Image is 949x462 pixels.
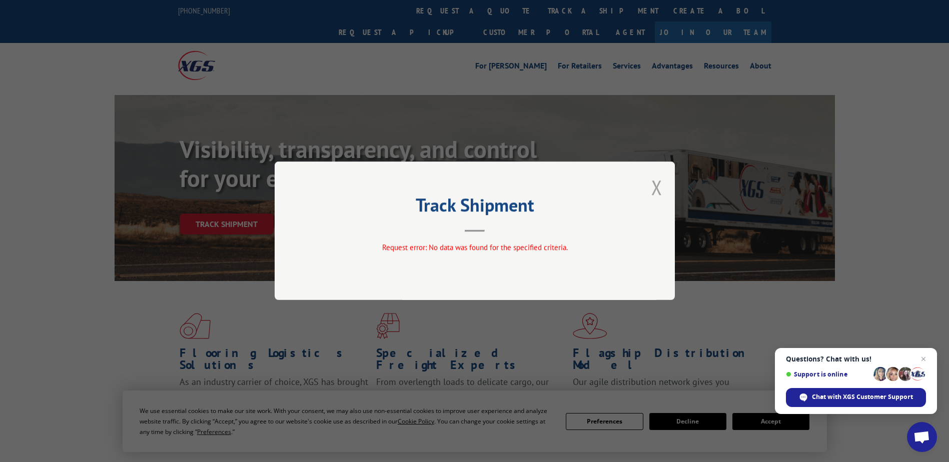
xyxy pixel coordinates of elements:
[812,392,913,401] span: Chat with XGS Customer Support
[651,174,662,200] button: Close modal
[917,353,929,365] span: Close chat
[382,243,567,252] span: Request error: No data was found for the specified criteria.
[907,422,937,452] div: Open chat
[786,355,926,363] span: Questions? Chat with us!
[786,388,926,407] div: Chat with XGS Customer Support
[325,198,625,217] h2: Track Shipment
[786,370,870,378] span: Support is online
